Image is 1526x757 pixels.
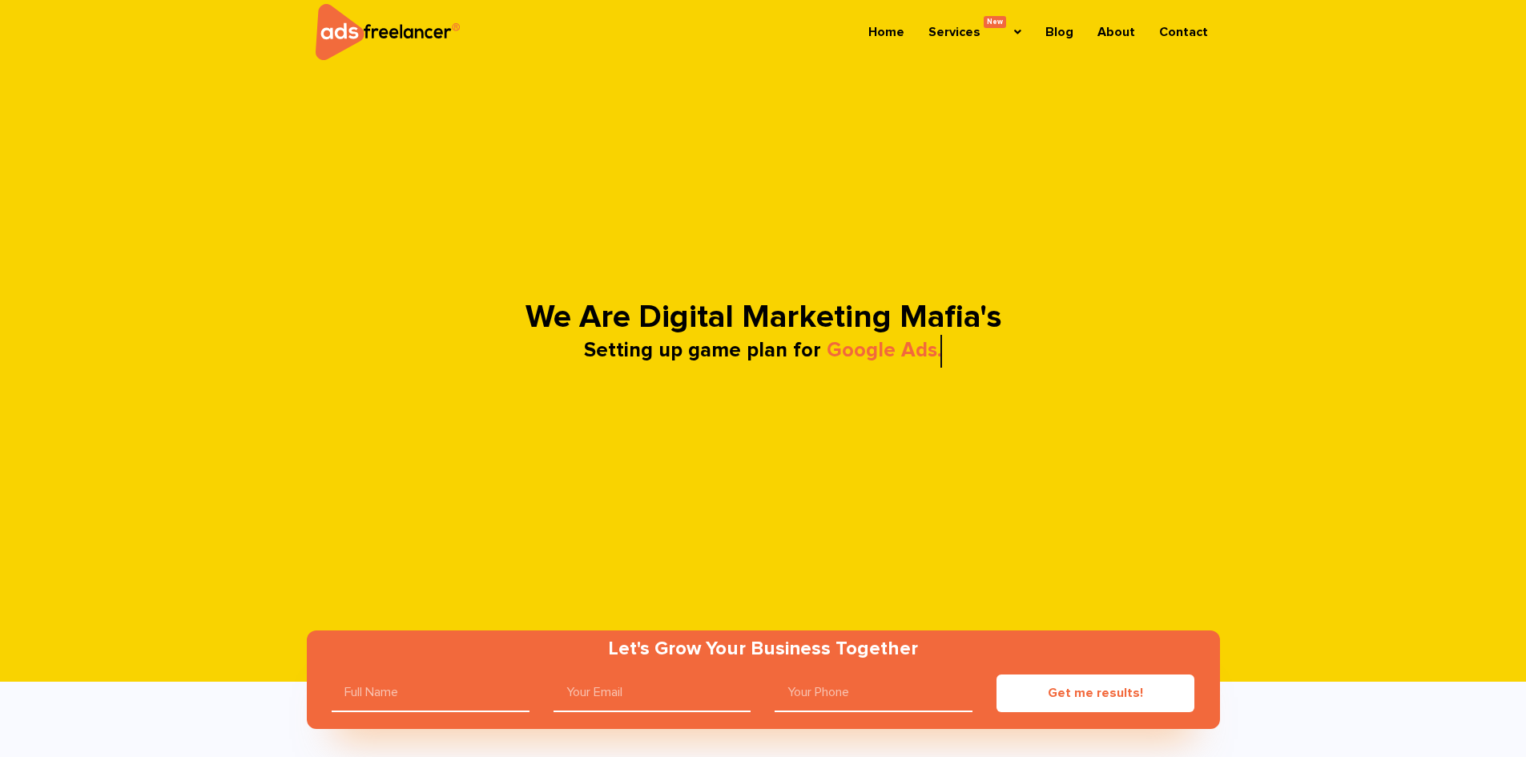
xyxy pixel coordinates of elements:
span: Get me results! [1048,687,1143,699]
input: Your Email [554,674,751,712]
a: Home [856,14,916,50]
a: ServicesNew [916,14,1033,50]
a: Contact [1147,14,1220,50]
h1: We Are Digital Marketing Mafia's [315,301,1212,333]
h3: Let's Grow Your Business Together [316,639,1210,658]
input: Full Name [332,674,529,712]
span: New [984,22,1006,34]
a: About [1085,14,1147,50]
button: Get me results! [997,674,1194,712]
input: Only numbers and phone characters (#, -, *, etc) are accepted. [775,674,972,712]
img: Logo-Rights-Reserved [316,4,460,60]
span: Setting up game plan for [584,335,821,368]
a: Blog [1033,14,1085,50]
